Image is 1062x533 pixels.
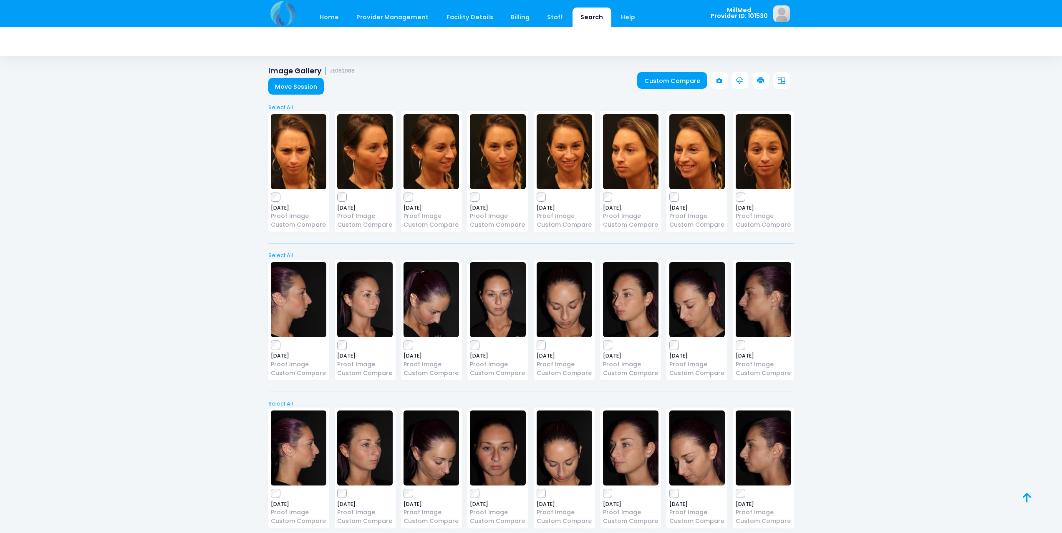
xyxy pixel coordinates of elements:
a: Search [573,8,611,27]
a: Proof Image [337,508,393,517]
img: image [271,262,326,337]
a: Proof Image [271,212,326,220]
span: [DATE] [669,205,725,210]
a: Proof Image [470,508,525,517]
span: [DATE] [271,205,326,210]
a: Help [613,8,643,27]
a: Custom Compare [470,369,525,378]
span: [DATE] [603,502,658,507]
span: [DATE] [271,502,326,507]
a: Custom Compare [736,369,791,378]
img: image [669,262,725,337]
a: Proof Image [271,508,326,517]
span: [DATE] [470,205,525,210]
a: Billing [502,8,537,27]
img: image [736,410,791,485]
img: image [773,5,790,22]
a: Proof Image [669,508,725,517]
span: [DATE] [669,353,725,358]
a: Proof Image [603,212,658,220]
img: image [669,410,725,485]
a: Custom Compare [404,220,459,229]
span: [DATE] [404,353,459,358]
span: [DATE] [470,353,525,358]
a: Custom Compare [736,220,791,229]
img: image [271,114,326,189]
span: [DATE] [603,205,658,210]
a: Proof Image [537,212,592,220]
a: Custom Compare [470,220,525,229]
img: image [271,410,326,485]
span: [DATE] [271,353,326,358]
a: Custom Compare [669,220,725,229]
a: Proof Image [736,360,791,369]
a: Proof Image [603,508,658,517]
img: image [404,410,459,485]
span: [DATE] [603,353,658,358]
a: Custom Compare [404,369,459,378]
a: Custom Compare [537,517,592,525]
a: Proof Image [404,212,459,220]
a: Custom Compare [603,517,658,525]
span: [DATE] [404,205,459,210]
a: Custom Compare [271,517,326,525]
span: MillMed Provider ID: 101530 [711,7,768,19]
img: image [470,410,525,485]
img: image [337,114,393,189]
a: Select All [265,103,797,112]
a: Select All [265,251,797,260]
a: Custom Compare [337,517,393,525]
small: JE062088 [330,68,355,74]
a: Custom Compare [337,220,393,229]
a: Proof Image [736,212,791,220]
img: image [603,114,658,189]
a: Proof Image [537,508,592,517]
a: Custom Compare [271,220,326,229]
a: Custom Compare [271,369,326,378]
a: Proof Image [404,508,459,517]
a: Custom Compare [537,220,592,229]
img: image [736,262,791,337]
a: Proof Image [537,360,592,369]
img: image [537,114,592,189]
a: Custom Compare [669,369,725,378]
a: Custom Compare [470,517,525,525]
a: Custom Compare [404,517,459,525]
span: [DATE] [736,205,791,210]
a: Proof Image [669,212,725,220]
img: image [736,114,791,189]
span: [DATE] [537,502,592,507]
span: [DATE] [337,502,393,507]
span: [DATE] [669,502,725,507]
a: Staff [539,8,571,27]
a: Custom Compare [637,72,707,89]
img: image [337,410,393,485]
img: image [603,410,658,485]
a: Custom Compare [736,517,791,525]
a: Move Session [268,78,324,95]
img: image [470,262,525,337]
a: Custom Compare [337,369,393,378]
a: Proof Image [337,212,393,220]
span: [DATE] [736,502,791,507]
a: Proof Image [337,360,393,369]
a: Proof Image [669,360,725,369]
a: Proof Image [603,360,658,369]
a: Proof Image [271,360,326,369]
a: Facility Details [438,8,501,27]
h1: Image Gallery [268,67,355,75]
img: image [603,262,658,337]
img: image [404,114,459,189]
a: Proof Image [404,360,459,369]
img: image [404,262,459,337]
a: Proof Image [470,360,525,369]
span: [DATE] [736,353,791,358]
img: image [537,262,592,337]
a: Select All [265,400,797,408]
img: image [537,410,592,485]
a: Proof Image [470,212,525,220]
a: Home [312,8,347,27]
span: [DATE] [537,353,592,358]
a: Proof Image [736,508,791,517]
span: [DATE] [404,502,459,507]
